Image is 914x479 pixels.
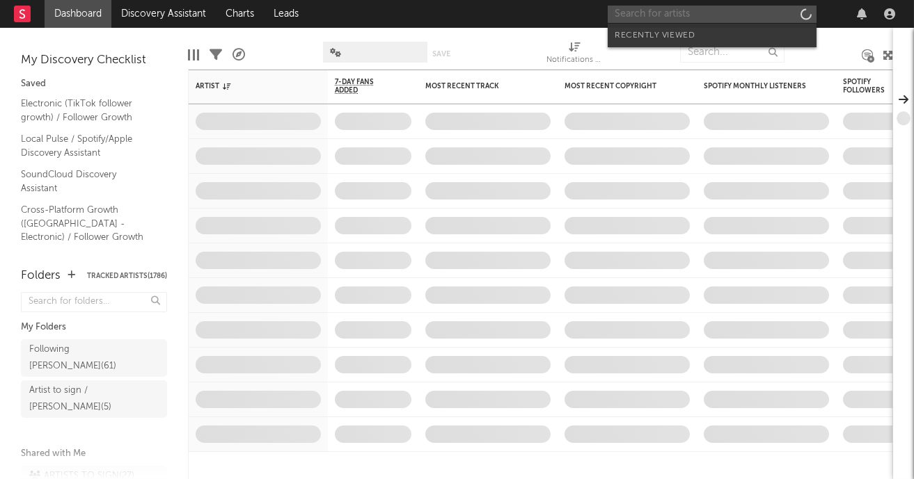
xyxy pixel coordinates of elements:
div: Folders [21,268,61,284]
a: Following [PERSON_NAME](61) [21,339,167,377]
input: Search... [680,42,785,63]
div: Most Recent Copyright [565,82,669,90]
div: Notifications (Artist) [547,35,603,75]
div: Spotify Monthly Listeners [704,82,808,90]
div: Shared with Me [21,446,167,462]
div: Spotify Followers [843,78,892,95]
div: My Folders [21,319,167,336]
div: Artist to sign / [PERSON_NAME] ( 5 ) [29,382,127,416]
div: Following [PERSON_NAME] ( 61 ) [29,341,127,375]
div: My Discovery Checklist [21,52,167,69]
button: Tracked Artists(1786) [87,273,167,279]
div: Saved [21,76,167,92]
a: Artist to sign / [PERSON_NAME](5) [21,380,167,418]
div: Edit Columns [188,35,199,75]
a: Local Pulse / Spotify/Apple Discovery Assistant [21,131,153,160]
div: A&R Pipeline [233,35,245,75]
input: Search for artists [608,6,817,23]
div: Artist [196,82,300,90]
div: Filters [210,35,222,75]
a: Electronic (TikTok follower growth) / Follower Growth [21,96,153,124]
a: SoundCloud Discovery Assistant [21,167,153,195]
input: Search for folders... [21,292,167,312]
div: Notifications (Artist) [547,52,603,69]
button: Save [432,50,450,58]
div: Recently Viewed [615,27,810,44]
span: 7-Day Fans Added [335,78,391,95]
div: Most Recent Track [425,82,530,90]
a: Cross-Platform Growth ([GEOGRAPHIC_DATA] - Electronic) / Follower Growth [21,202,153,245]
